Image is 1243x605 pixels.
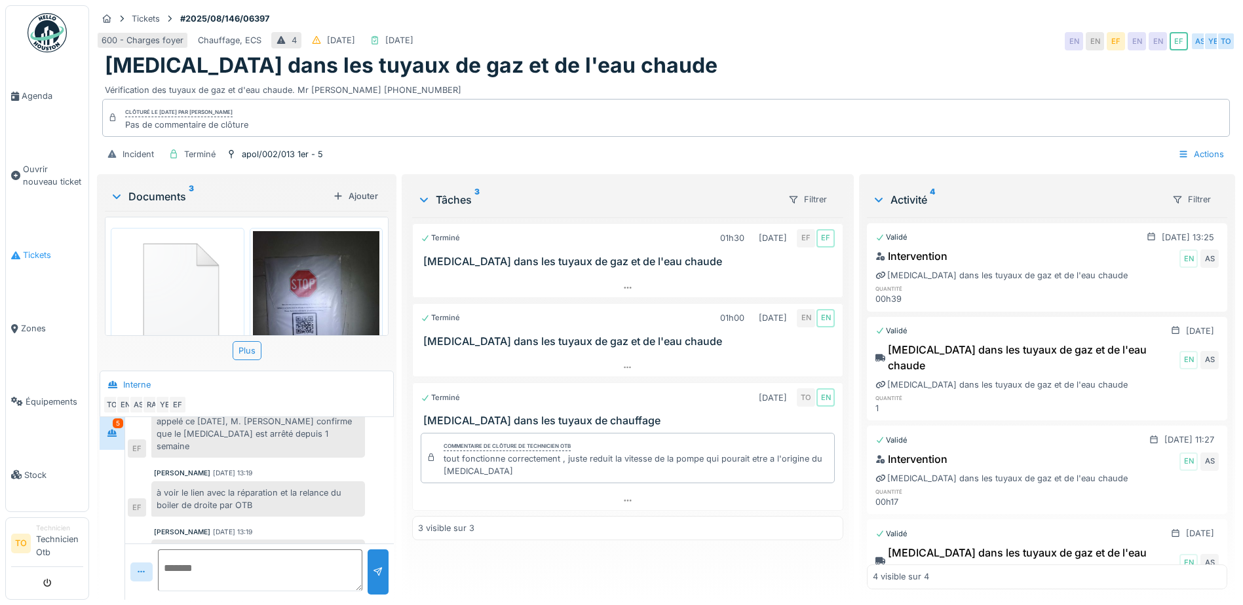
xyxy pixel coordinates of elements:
div: EF [816,229,835,247]
span: Agenda [22,90,83,102]
div: [DATE] [759,232,787,244]
a: TO TechnicienTechnicien Otb [11,523,83,567]
h3: [MEDICAL_DATA] dans les tuyaux de gaz et de l'eau chaude [423,335,837,348]
div: AS [1200,351,1219,369]
div: TO [103,395,121,414]
a: Stock [6,438,88,511]
strong: #2025/08/146/06397 [175,12,275,25]
div: [DATE] [1186,527,1214,540]
div: [DATE] 11:27 [1164,433,1214,446]
div: Validé [875,435,908,446]
li: TO [11,534,31,553]
h6: quantité [875,394,987,402]
div: 4 [292,34,297,46]
div: [DATE] 13:19 [213,527,252,537]
div: EN [1179,452,1198,471]
div: Filtrer [1166,190,1217,209]
div: [DATE] 13:25 [1162,231,1214,244]
div: 00h17 [875,496,987,508]
div: [DATE] [327,34,355,46]
div: Documents [110,189,328,204]
div: AS [1191,32,1209,50]
sup: 3 [189,189,194,204]
div: EN [816,388,835,407]
div: [PERSON_NAME] [154,468,210,478]
div: EF [128,439,146,458]
div: AS [129,395,147,414]
img: vz3hiymi43h0ygjr2lg2kqowjjfv [253,231,380,400]
h3: [MEDICAL_DATA] dans les tuyaux de chauffage [423,414,837,427]
div: à voir le lien avec la réparation et la relance du boiler de droite par OTB [151,481,365,517]
div: EF [128,498,146,517]
div: Pas de commentaire de clôture [125,119,248,131]
div: [DATE] [385,34,413,46]
div: [MEDICAL_DATA] dans les tuyaux de gaz et de l'eau chaude [875,269,1128,282]
div: Clôturé le [DATE] par [PERSON_NAME] [125,108,233,117]
div: Incident [123,148,154,160]
a: Ouvrir nouveau ticket [6,133,88,219]
div: YE [1204,32,1222,50]
h6: quantité [875,284,987,293]
div: Tickets [132,12,160,25]
div: Tâches [417,192,777,208]
div: Filtrer [782,190,833,209]
div: [DATE] 13:19 [213,468,252,478]
div: [MEDICAL_DATA] dans les tuyaux de gaz et de l'eau chaude [875,472,1128,485]
span: Zones [21,322,83,335]
span: Stock [24,469,83,481]
div: AS [1200,554,1219,572]
h6: quantité [875,487,987,496]
div: EN [1086,32,1104,50]
div: TO [1217,32,1235,50]
span: Tickets [23,249,83,261]
div: [MEDICAL_DATA] dans les tuyaux de gaz et de l'eau chaude [875,378,1128,391]
div: 01h30 [720,232,744,244]
div: Activité [872,192,1161,208]
div: Actions [1172,145,1230,164]
h3: [MEDICAL_DATA] dans les tuyaux de gaz et de l'eau chaude [423,255,837,268]
div: Intervention [875,451,947,467]
div: apol/002/013 1er - 5 [242,148,323,160]
div: Interne [123,378,151,391]
div: [DATE] [759,392,787,404]
div: Validé [875,232,908,243]
div: EF [168,395,187,414]
div: EN [116,395,134,414]
a: Zones [6,292,88,365]
div: EN [1065,32,1083,50]
div: Validé [875,325,908,337]
div: appelé ce [DATE], M. [PERSON_NAME] confirme que le [MEDICAL_DATA] est arrêté depuis 1 semaine [151,410,365,458]
a: Tickets [6,219,88,292]
div: Commentaire de clôture de Technicien Otb [444,442,571,451]
div: Ajouter [328,187,383,205]
div: 1 [875,402,987,414]
div: [DATE] [1186,325,1214,337]
div: AS [1200,249,1219,268]
div: Terminé [184,148,216,160]
sup: 4 [930,192,935,208]
a: Agenda [6,60,88,133]
div: [MEDICAL_DATA] dans les tuyaux de gaz et de l'eau chaude [875,545,1177,576]
h1: [MEDICAL_DATA] dans les tuyaux de gaz et de l'eau chaude [105,53,717,78]
div: EF [1107,32,1125,50]
div: 3 visible sur 3 [418,522,474,534]
div: EF [797,229,815,247]
div: EN [797,309,815,327]
div: EN [1128,32,1146,50]
div: EN [1179,351,1198,369]
div: Terminé [421,392,460,403]
div: EN [816,309,835,327]
div: [PERSON_NAME] [154,527,210,537]
li: Technicien Otb [36,523,83,564]
a: Équipements [6,365,88,438]
img: 84750757-fdcc6f00-afbb-11ea-908a-1074b026b06b.png [114,231,241,352]
div: Vérification des tuyaux de gaz et d'eau chaude. Mr [PERSON_NAME] [PHONE_NUMBER] [105,79,1227,96]
div: 01h00 [720,312,744,324]
div: YE [155,395,174,414]
div: 600 - Charges foyer [102,34,183,46]
div: [DATE] [759,312,787,324]
div: Intervention [875,248,947,264]
div: Validé [875,528,908,540]
div: EF [1170,32,1188,50]
span: Équipements [26,395,83,408]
